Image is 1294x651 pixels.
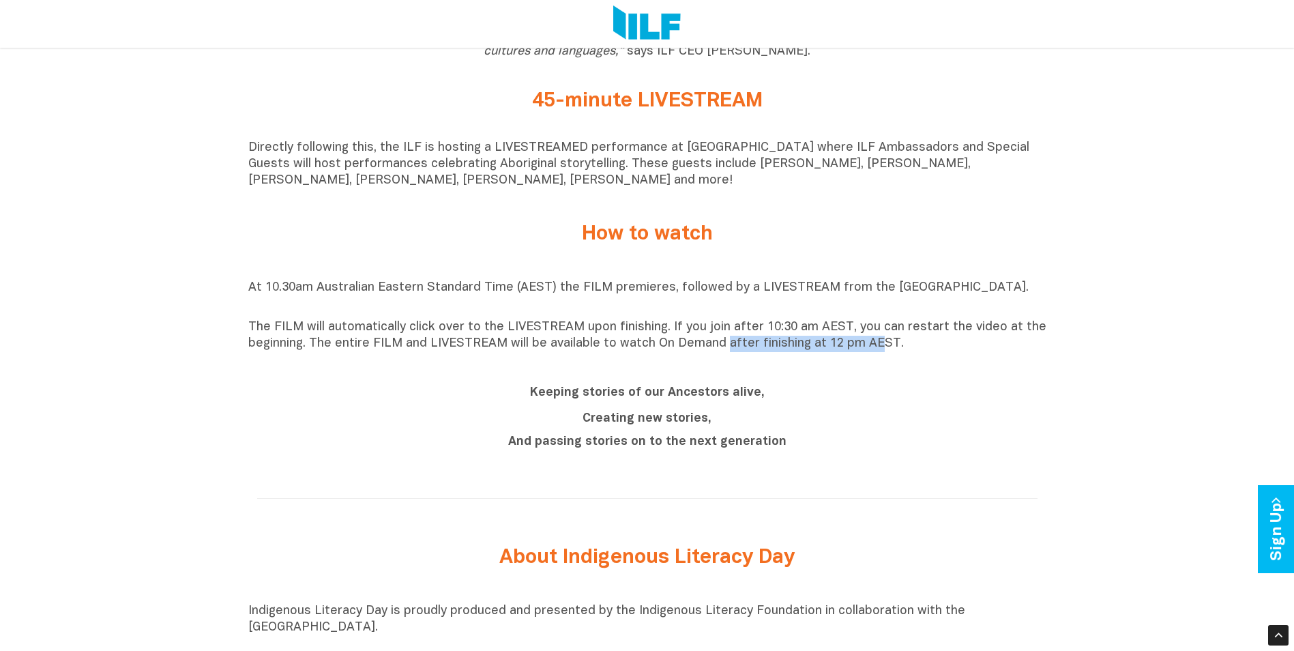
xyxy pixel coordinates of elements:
b: Keeping stories of our Ancestors alive, [530,387,765,399]
img: Logo [613,5,681,42]
h2: About Indigenous Literacy Day [392,547,903,569]
div: Scroll Back to Top [1268,625,1289,646]
b: Creating new stories, [583,413,711,424]
h2: 45-minute LIVESTREAM [392,90,903,113]
b: And passing stories on to the next generation [508,436,786,448]
h2: How to watch [392,223,903,246]
p: The FILM will automatically click over to the LIVESTREAM upon finishing. If you join after 10:30 ... [248,319,1046,352]
p: Directly following this, the ILF is hosting a LIVESTREAMED performance at [GEOGRAPHIC_DATA] where... [248,140,1046,189]
p: At 10.30am Australian Eastern Standard Time (AEST) the FILM premieres, followed by a LIVESTREAM f... [248,280,1046,313]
